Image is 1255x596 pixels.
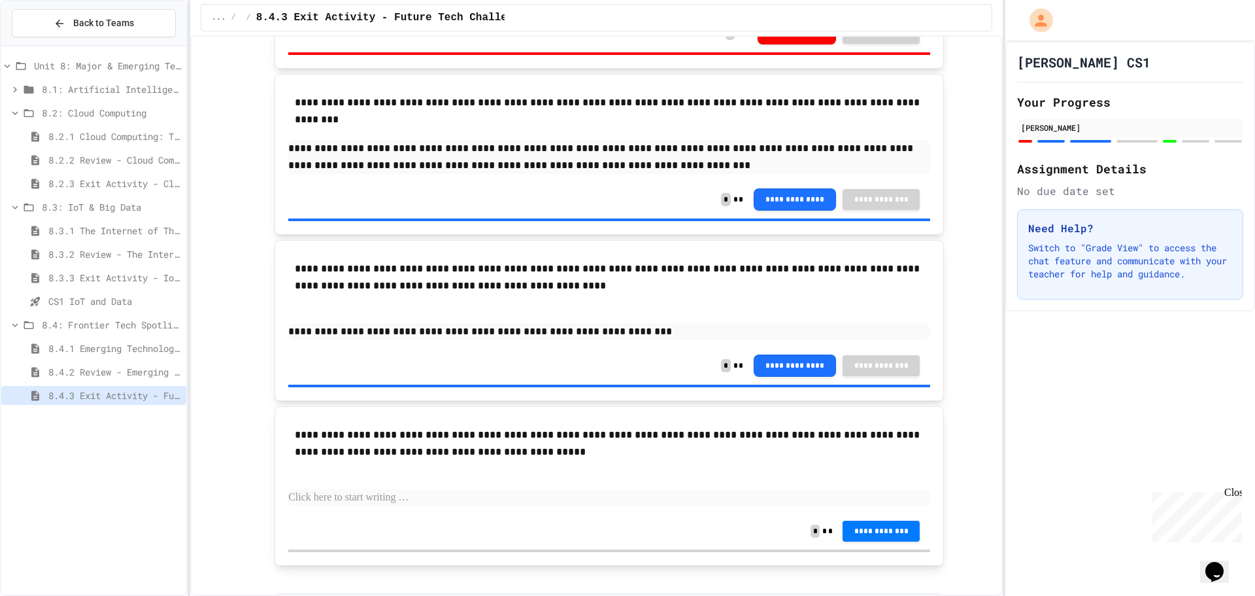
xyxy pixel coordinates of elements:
h2: Your Progress [1017,93,1243,111]
span: 8.3.1 The Internet of Things and Big Data: Our Connected Digital World [48,224,181,237]
div: [PERSON_NAME] [1021,122,1239,133]
span: 8.2.1 Cloud Computing: Transforming the Digital World [48,130,181,143]
div: My Account [1016,5,1056,35]
iframe: chat widget [1146,487,1242,542]
iframe: chat widget [1200,544,1242,583]
span: 8.3.2 Review - The Internet of Things and Big Data [48,247,181,261]
h2: Assignment Details [1017,160,1243,178]
span: 8.1: Artificial Intelligence Basics [42,82,181,96]
span: 8.4: Frontier Tech Spotlight [42,318,181,332]
span: 8.2.2 Review - Cloud Computing [48,153,181,167]
div: Chat with us now!Close [5,5,90,83]
span: 8.3: IoT & Big Data [42,200,181,214]
h3: Need Help? [1028,220,1232,236]
h1: [PERSON_NAME] CS1 [1017,53,1150,71]
span: Back to Teams [73,16,134,30]
span: CS1 IoT and Data [48,294,181,308]
span: Unit 8: Major & Emerging Technologies [34,59,181,73]
span: 8.2.3 Exit Activity - Cloud Service Detective [48,177,181,190]
span: / [231,12,235,23]
span: 8.4.1 Emerging Technologies: Shaping Our Digital Future [48,342,181,355]
span: 8.4.3 Exit Activity - Future Tech Challenge [256,10,526,26]
span: / [246,12,251,23]
span: ... [212,12,226,23]
span: 8.2: Cloud Computing [42,106,181,120]
span: 8.4.2 Review - Emerging Technologies: Shaping Our Digital Future [48,365,181,379]
p: Switch to "Grade View" to access the chat feature and communicate with your teacher for help and ... [1028,241,1232,281]
span: 8.3.3 Exit Activity - IoT Data Detective Challenge [48,271,181,285]
span: 8.4.3 Exit Activity - Future Tech Challenge [48,389,181,402]
div: No due date set [1017,183,1243,199]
